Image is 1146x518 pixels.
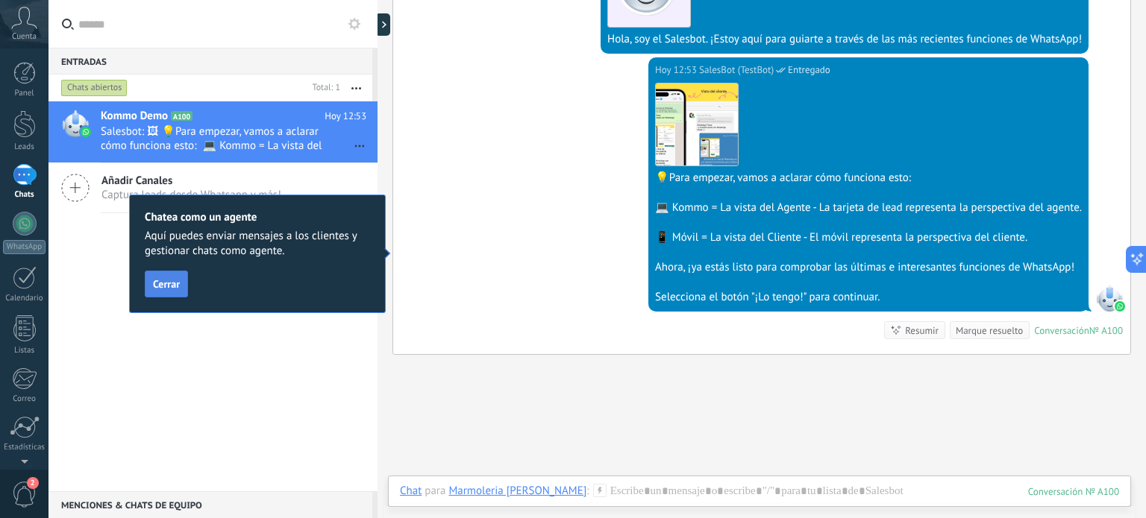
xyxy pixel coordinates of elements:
[81,127,91,137] img: waba.svg
[655,200,1082,215] div: 💻 Kommo = La vista del Agente - La tarjeta de lead representa la perspectiva del agente.
[655,260,1082,275] div: Ahora, ¡ya estás listo para comprobar las últimas e interesantes funciones de WhatsApp!
[375,13,390,36] div: Mostrar
[3,142,46,152] div: Leads
[956,323,1023,338] div: Marque resuelto
[27,477,39,489] span: 2
[1034,324,1089,337] div: Conversación
[425,484,445,499] span: para
[655,290,1082,305] div: Selecciona el botón "¡Lo tengo!" para continuar.
[788,63,830,78] span: Entregado
[171,111,192,121] span: A100
[3,394,46,404] div: Correo
[3,294,46,303] div: Calendario
[145,229,370,259] span: Aquí puedes enviar mensajes a los clientes y gestionar chats como agente.
[325,109,366,124] span: Hoy 12:53
[153,279,180,289] span: Cerrar
[655,63,699,78] div: Hoy 12:53
[1089,324,1123,337] div: № A100
[1096,285,1123,312] span: SalesBot
[340,75,372,101] button: Más
[145,271,188,297] button: Cerrar
[61,79,128,97] div: Chats abiertos
[3,190,46,200] div: Chats
[3,240,46,254] div: WhatsApp
[3,346,46,356] div: Listas
[905,323,939,338] div: Resumir
[101,124,338,153] span: Salesbot: 🖼 💡Para empezar, vamos a aclarar cómo funciona esto: 💻 Kommo = La vista del Agente - La...
[101,188,281,202] span: Captura leads desde Whatsapp y más!
[101,109,168,124] span: Kommo Demo
[655,230,1082,245] div: 📱 Móvil = La vista del Cliente - El móvil representa la perspectiva del cliente.
[48,101,378,162] a: Kommo Demo A100 Hoy 12:53 Salesbot: 🖼 💡Para empezar, vamos a aclarar cómo funciona esto: 💻 Kommo ...
[101,174,281,188] span: Añadir Canales
[1028,485,1119,498] div: 100
[12,32,37,42] span: Cuenta
[656,83,738,165] img: f07e051f-c1a3-422c-bf25-72dafdf5c241
[48,491,372,518] div: Menciones & Chats de equipo
[307,80,340,95] div: Total: 1
[3,89,46,98] div: Panel
[145,210,370,224] h2: Chatea como un agente
[699,63,774,78] span: SalesBot (TestBot)
[3,443,46,452] div: Estadísticas
[607,32,1082,47] div: Hola, soy el Salesbot. ¡Estoy aquí para guiarte a través de las más recientes funciones de WhatsApp!
[448,484,586,497] div: Marmoleria Tamoni
[586,484,589,499] span: :
[1115,301,1125,312] img: waba.svg
[655,171,1082,186] div: 💡Para empezar, vamos a aclarar cómo funciona esto:
[48,48,372,75] div: Entradas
